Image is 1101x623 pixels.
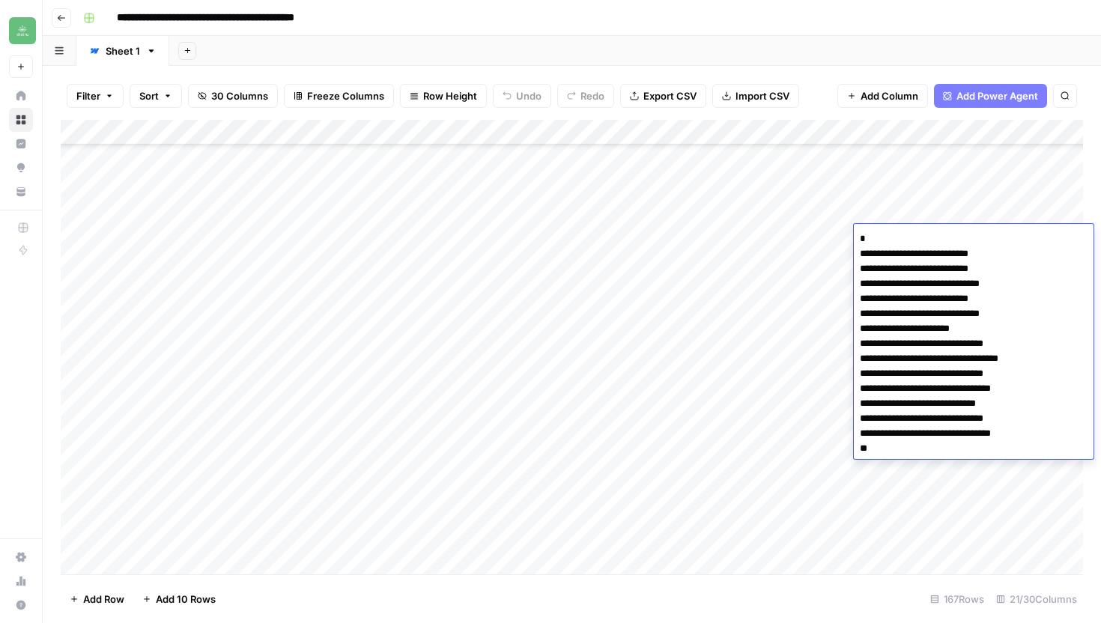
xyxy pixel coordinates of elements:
[9,12,33,49] button: Workspace: Distru
[9,17,36,44] img: Distru Logo
[133,587,225,611] button: Add 10 Rows
[956,88,1038,103] span: Add Power Agent
[620,84,706,108] button: Export CSV
[837,84,928,108] button: Add Column
[9,180,33,204] a: Your Data
[861,88,918,103] span: Add Column
[83,592,124,607] span: Add Row
[643,88,697,103] span: Export CSV
[61,587,133,611] button: Add Row
[990,587,1083,611] div: 21/30 Columns
[493,84,551,108] button: Undo
[211,88,268,103] span: 30 Columns
[924,587,990,611] div: 167 Rows
[735,88,789,103] span: Import CSV
[9,132,33,156] a: Insights
[557,84,614,108] button: Redo
[516,88,542,103] span: Undo
[76,88,100,103] span: Filter
[9,545,33,569] a: Settings
[156,592,216,607] span: Add 10 Rows
[188,84,278,108] button: 30 Columns
[9,569,33,593] a: Usage
[580,88,604,103] span: Redo
[9,593,33,617] button: Help + Support
[400,84,487,108] button: Row Height
[76,36,169,66] a: Sheet 1
[934,84,1047,108] button: Add Power Agent
[106,43,140,58] div: Sheet 1
[139,88,159,103] span: Sort
[67,84,124,108] button: Filter
[423,88,477,103] span: Row Height
[130,84,182,108] button: Sort
[9,108,33,132] a: Browse
[712,84,799,108] button: Import CSV
[9,156,33,180] a: Opportunities
[9,84,33,108] a: Home
[284,84,394,108] button: Freeze Columns
[307,88,384,103] span: Freeze Columns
